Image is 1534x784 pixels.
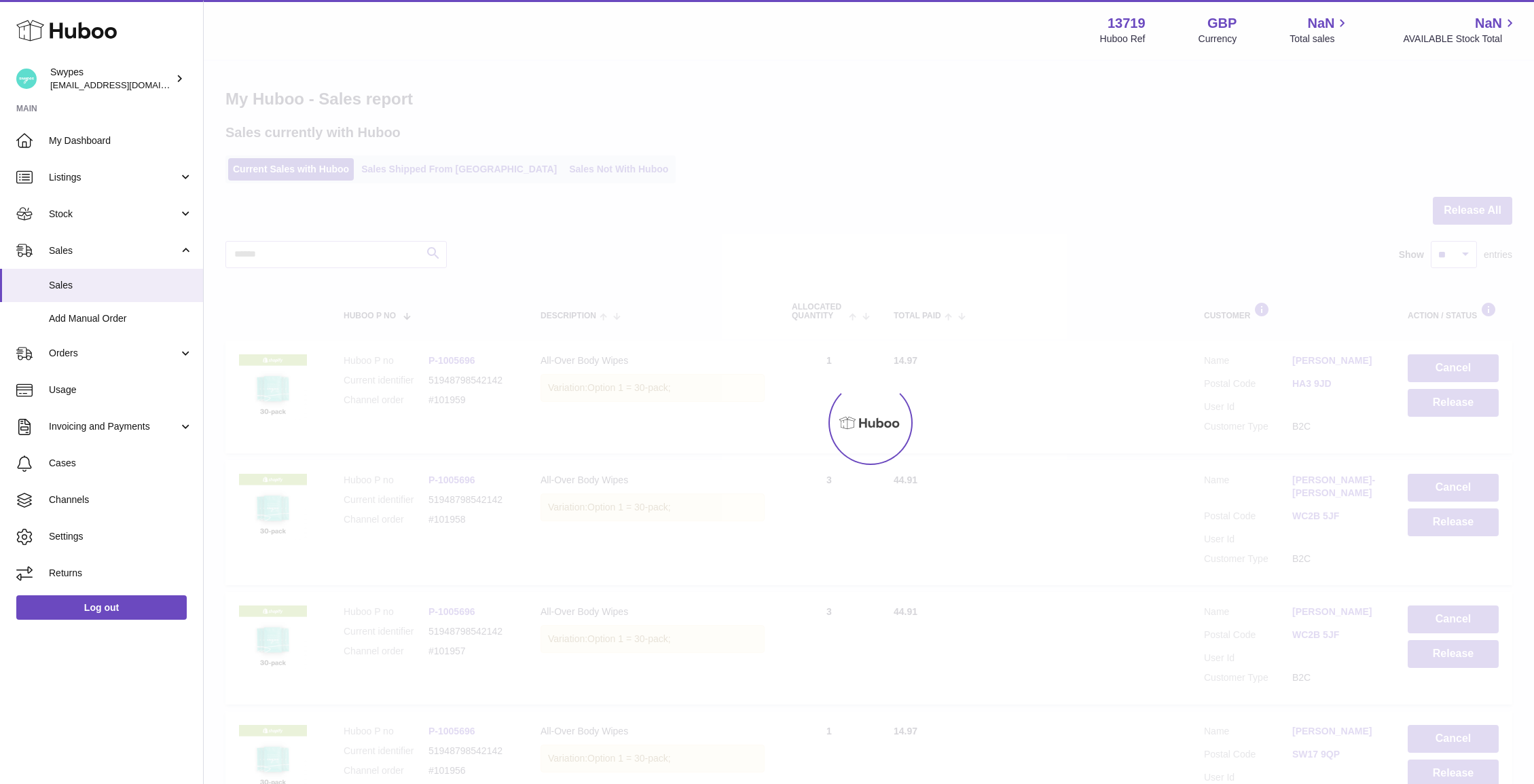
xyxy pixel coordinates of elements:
[49,312,193,325] span: Add Manual Order
[1199,33,1237,45] div: Currency
[49,493,193,506] span: Channels
[49,384,193,396] span: Usage
[1403,33,1518,45] span: AVAILABLE Stock Total
[16,595,187,620] a: Log out
[49,420,179,433] span: Invoicing and Payments
[50,79,200,90] span: [EMAIL_ADDRESS][DOMAIN_NAME]
[1475,14,1502,33] span: NaN
[49,208,179,221] span: Stock
[49,530,193,543] span: Settings
[1307,14,1334,33] span: NaN
[1290,14,1350,45] a: NaN Total sales
[1207,14,1237,33] strong: GBP
[50,66,172,92] div: Swypes
[49,567,193,580] span: Returns
[16,69,37,89] img: hello@swypes.co.uk
[1290,33,1350,45] span: Total sales
[1100,33,1146,45] div: Huboo Ref
[49,171,179,184] span: Listings
[1403,14,1518,45] a: NaN AVAILABLE Stock Total
[49,244,179,257] span: Sales
[1108,14,1146,33] strong: 13719
[49,279,193,292] span: Sales
[49,457,193,470] span: Cases
[49,134,193,147] span: My Dashboard
[49,347,179,360] span: Orders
